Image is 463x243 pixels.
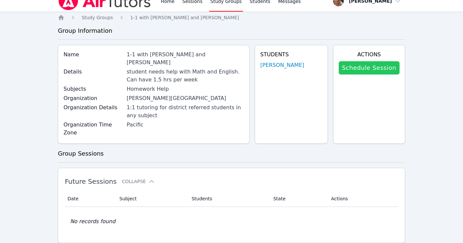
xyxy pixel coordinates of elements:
div: student needs help with Math and English. Can have 1.5 hrs per week [127,68,244,84]
label: Organization [63,94,123,102]
a: [PERSON_NAME] [260,61,304,69]
a: 1-1 with [PERSON_NAME] and [PERSON_NAME] [130,14,239,21]
div: [PERSON_NAME][GEOGRAPHIC_DATA] [127,94,244,102]
div: Pacific [127,121,244,129]
label: Subjects [63,85,123,93]
button: Collapse [122,178,155,185]
th: Subject [115,191,188,207]
div: Homework Help [127,85,244,93]
th: Date [65,191,115,207]
label: Details [63,68,123,76]
th: Actions [327,191,398,207]
nav: Breadcrumb [58,14,405,21]
h3: Group Information [58,26,405,35]
a: Schedule Session [339,61,400,74]
h4: Students [260,51,322,59]
div: 1:1 tutoring for district referred students in any subject [127,104,244,120]
label: Name [63,51,123,59]
h4: Actions [339,51,400,59]
label: Organization Details [63,104,123,112]
span: Future Sessions [65,177,117,185]
span: 1-1 with [PERSON_NAME] and [PERSON_NAME] [130,15,239,20]
th: State [269,191,327,207]
span: Study Groups [82,15,113,20]
td: No records found [65,207,398,236]
label: Organization Time Zone [63,121,123,137]
div: 1-1 with [PERSON_NAME] and [PERSON_NAME] [127,51,244,67]
h3: Group Sessions [58,149,405,158]
th: Students [188,191,269,207]
a: Study Groups [82,14,113,21]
